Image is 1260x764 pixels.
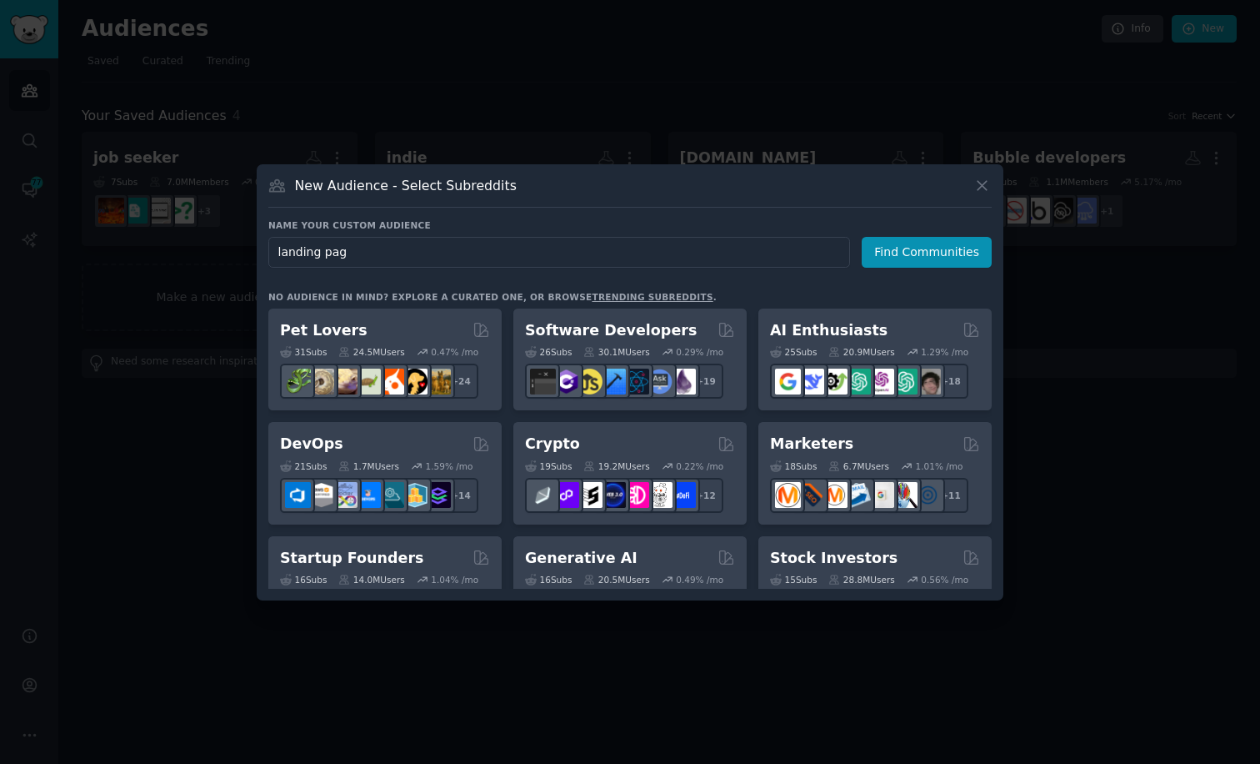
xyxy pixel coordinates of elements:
[916,460,963,472] div: 1.01 % /mo
[828,460,889,472] div: 6.7M Users
[355,482,381,508] img: DevOpsLinks
[525,434,580,455] h2: Crypto
[770,434,853,455] h2: Marketers
[332,369,357,395] img: leopardgeckos
[553,369,579,395] img: csharp
[770,460,817,472] div: 18 Sub s
[583,574,649,586] div: 20.5M Users
[933,478,968,513] div: + 11
[822,369,847,395] img: AItoolsCatalog
[530,369,556,395] img: software
[915,369,941,395] img: ArtificalIntelligence
[845,369,871,395] img: chatgpt_promptDesign
[308,482,334,508] img: AWS_Certified_Experts
[688,478,723,513] div: + 12
[338,574,404,586] div: 14.0M Users
[583,460,649,472] div: 19.2M Users
[798,482,824,508] img: bigseo
[280,548,423,569] h2: Startup Founders
[647,482,672,508] img: CryptoNews
[798,369,824,395] img: DeepSeek
[623,369,649,395] img: reactnative
[268,237,850,268] input: Pick a short name, like "Digital Marketers" or "Movie-Goers"
[688,364,723,399] div: + 19
[553,482,579,508] img: 0xPolygon
[378,482,404,508] img: platformengineering
[285,369,311,395] img: herpetology
[332,482,357,508] img: Docker_DevOps
[355,369,381,395] img: turtle
[443,478,478,513] div: + 14
[868,482,894,508] img: googleads
[268,291,717,303] div: No audience in mind? Explore a curated one, or browse .
[770,320,887,341] h2: AI Enthusiasts
[933,364,968,399] div: + 18
[670,369,696,395] img: elixir
[647,369,672,395] img: AskComputerScience
[525,346,572,358] div: 26 Sub s
[426,460,473,472] div: 1.59 % /mo
[425,369,451,395] img: dogbreed
[280,434,343,455] h2: DevOps
[770,346,817,358] div: 25 Sub s
[280,346,327,358] div: 31 Sub s
[770,574,817,586] div: 15 Sub s
[770,548,897,569] h2: Stock Investors
[822,482,847,508] img: AskMarketing
[670,482,696,508] img: defi_
[600,369,626,395] img: iOSProgramming
[915,482,941,508] img: OnlineMarketing
[525,574,572,586] div: 16 Sub s
[676,460,723,472] div: 0.22 % /mo
[583,346,649,358] div: 30.1M Users
[592,292,712,302] a: trending subreddits
[577,482,602,508] img: ethstaker
[921,346,968,358] div: 1.29 % /mo
[676,574,723,586] div: 0.49 % /mo
[828,574,894,586] div: 28.8M Users
[828,346,894,358] div: 20.9M Users
[280,460,327,472] div: 21 Sub s
[280,574,327,586] div: 16 Sub s
[285,482,311,508] img: azuredevops
[530,482,556,508] img: ethfinance
[676,346,723,358] div: 0.29 % /mo
[868,369,894,395] img: OpenAIDev
[577,369,602,395] img: learnjavascript
[775,482,801,508] img: content_marketing
[600,482,626,508] img: web3
[443,364,478,399] div: + 24
[892,369,917,395] img: chatgpt_prompts_
[431,346,478,358] div: 0.47 % /mo
[525,548,637,569] h2: Generative AI
[402,369,427,395] img: PetAdvice
[525,320,697,341] h2: Software Developers
[268,219,992,231] h3: Name your custom audience
[425,482,451,508] img: PlatformEngineers
[402,482,427,508] img: aws_cdk
[845,482,871,508] img: Emailmarketing
[525,460,572,472] div: 19 Sub s
[921,574,968,586] div: 0.56 % /mo
[775,369,801,395] img: GoogleGeminiAI
[338,346,404,358] div: 24.5M Users
[378,369,404,395] img: cockatiel
[623,482,649,508] img: defiblockchain
[892,482,917,508] img: MarketingResearch
[862,237,992,268] button: Find Communities
[338,460,399,472] div: 1.7M Users
[295,177,517,194] h3: New Audience - Select Subreddits
[308,369,334,395] img: ballpython
[280,320,367,341] h2: Pet Lovers
[431,574,478,586] div: 1.04 % /mo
